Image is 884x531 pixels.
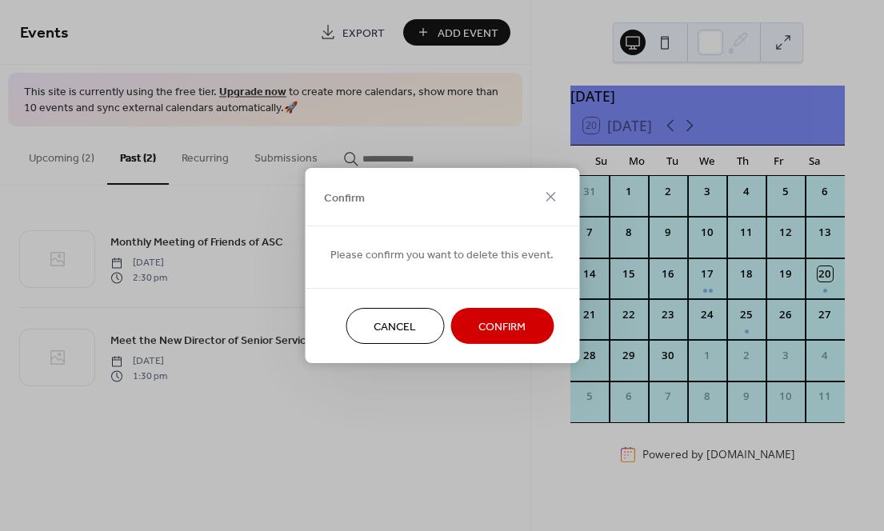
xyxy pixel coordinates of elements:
[324,190,365,206] span: Confirm
[330,247,554,264] span: Please confirm you want to delete this event.
[478,319,526,336] span: Confirm
[450,308,554,344] button: Confirm
[346,308,444,344] button: Cancel
[374,319,416,336] span: Cancel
